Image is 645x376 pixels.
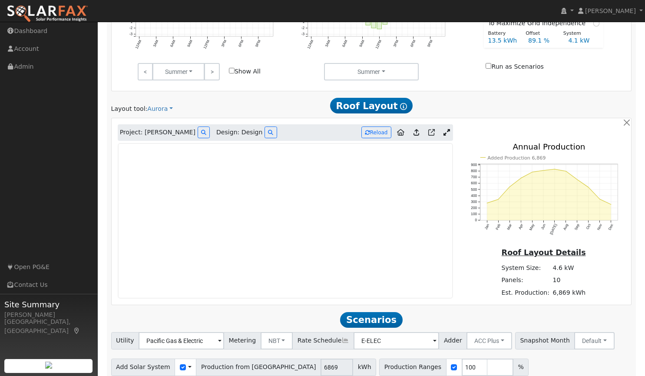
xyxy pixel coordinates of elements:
[483,30,521,37] div: Battery
[261,332,293,349] button: NBT
[372,15,376,28] rect: onclick=""
[301,20,305,24] text: -1
[4,317,93,336] div: [GEOGRAPHIC_DATA], [GEOGRAPHIC_DATA]
[111,359,175,376] span: Add Solar System
[585,223,592,230] text: Oct
[483,223,490,230] text: Jan
[574,223,580,231] text: Sep
[301,26,305,30] text: -2
[138,63,153,80] a: <
[353,359,376,376] span: kWh
[576,179,578,180] circle: onclick=""
[471,212,477,216] text: 100
[471,181,477,185] text: 600
[375,39,383,50] text: 12PM
[425,126,438,140] a: Open in Aurora
[45,362,52,369] img: retrieve
[608,223,614,231] text: Dec
[186,39,193,48] text: 9AM
[292,332,354,349] span: Rate Schedule
[471,175,477,179] text: 700
[588,186,589,188] circle: onclick=""
[483,36,523,45] div: 13.5 kWh
[471,206,477,210] text: 200
[500,262,551,274] td: System Size:
[486,202,487,203] circle: onclick=""
[255,39,261,48] text: 9PM
[204,63,219,80] a: >
[129,20,132,24] text: -1
[169,39,176,48] text: 6AM
[521,30,559,37] div: Offset
[610,204,612,205] circle: onclick=""
[564,36,604,45] div: 4.1 kW
[486,63,491,69] input: Run as Scenarios
[596,223,603,230] text: Nov
[487,155,546,160] text: Added Production 6,869
[330,98,413,113] span: Roof Layout
[540,223,546,230] text: Jun
[220,39,227,48] text: 3PM
[427,39,434,48] text: 9PM
[139,332,224,349] input: Select a Utility
[301,32,305,37] text: -3
[471,169,477,173] text: 800
[324,39,331,48] text: 3AM
[542,170,544,171] circle: onclick=""
[202,39,210,50] text: 12PM
[554,168,555,170] circle: onclick=""
[341,39,348,48] text: 6AM
[471,193,477,198] text: 400
[488,19,589,28] span: To Maximize Grid Independence
[366,15,370,25] rect: onclick=""
[466,332,512,349] button: ACC Plus
[152,63,205,80] button: Summer
[559,30,596,37] div: System
[562,223,569,231] text: Aug
[439,332,467,349] span: Adder
[551,274,587,286] td: 10
[574,332,615,349] button: Default
[73,327,81,334] a: Map
[120,128,195,137] span: Project: [PERSON_NAME]
[134,39,142,50] text: 12AM
[475,218,477,222] text: 0
[531,171,533,173] circle: onclick=""
[551,262,587,274] td: 4.6 kW
[129,32,132,37] text: -3
[224,332,261,349] span: Metering
[513,142,585,151] text: Annual Production
[306,39,314,50] text: 12AM
[513,359,529,376] span: %
[229,67,261,76] label: Show All
[495,223,501,231] text: Feb
[549,223,558,235] text: [DATE]
[4,299,93,310] span: Site Summary
[528,223,535,231] text: May
[565,170,566,172] circle: onclick=""
[129,26,132,30] text: -2
[500,286,551,299] td: Est. Production:
[152,39,159,48] text: 3AM
[377,15,382,29] rect: onclick=""
[523,36,563,45] div: 89.1 %
[585,7,636,14] span: [PERSON_NAME]
[379,359,446,376] span: Production Ranges
[502,248,586,257] u: Roof Layout Details
[400,103,407,110] i: Show Help
[147,104,173,113] a: Aurora
[518,223,524,230] text: Apr
[515,332,575,349] span: Snapshot Month
[471,200,477,204] text: 300
[383,15,387,24] rect: onclick=""
[238,39,245,48] text: 6PM
[324,63,419,80] button: Summer
[111,105,148,112] span: Layout tool:
[229,68,235,73] input: Show All
[410,126,423,140] a: Upload consumption to Aurora project
[361,126,391,138] button: Reload
[358,39,365,48] text: 9AM
[471,163,477,167] text: 900
[520,177,521,179] circle: onclick=""
[394,126,408,140] a: Aurora to Home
